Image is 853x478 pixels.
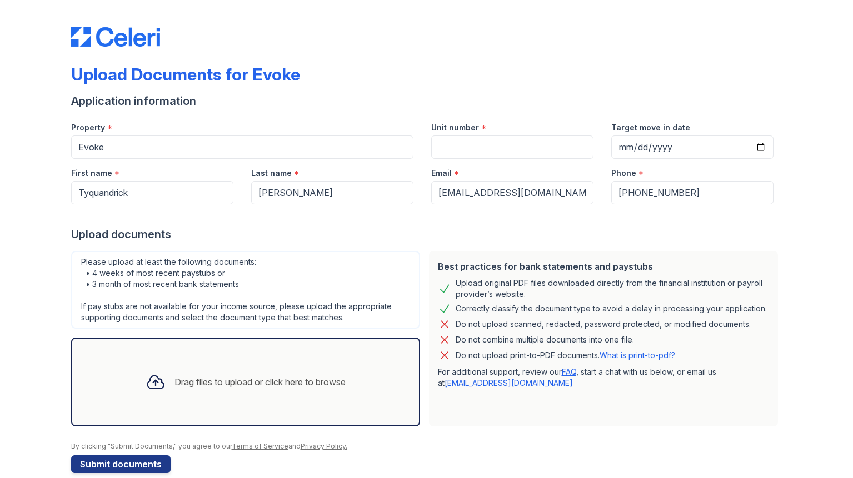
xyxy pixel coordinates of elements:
a: FAQ [562,367,576,376]
div: Upload documents [71,227,782,242]
div: Do not upload scanned, redacted, password protected, or modified documents. [456,318,751,331]
a: What is print-to-pdf? [600,350,675,360]
label: Email [431,168,452,179]
div: Application information [71,93,782,109]
a: Privacy Policy. [301,442,347,450]
img: CE_Logo_Blue-a8612792a0a2168367f1c8372b55b34899dd931a85d93a1a3d3e32e68fde9ad4.png [71,27,160,47]
label: Target move in date [611,122,690,133]
a: [EMAIL_ADDRESS][DOMAIN_NAME] [445,378,573,388]
p: For additional support, review our , start a chat with us below, or email us at [438,366,769,389]
a: Terms of Service [232,442,288,450]
label: Last name [251,168,292,179]
div: Upload Documents for Evoke [71,64,300,84]
label: Unit number [431,122,479,133]
div: By clicking "Submit Documents," you agree to our and [71,442,782,451]
button: Submit documents [71,455,171,473]
div: Drag files to upload or click here to browse [174,375,346,389]
div: Do not combine multiple documents into one file. [456,333,634,346]
label: Property [71,122,105,133]
div: Correctly classify the document type to avoid a delay in processing your application. [456,302,767,315]
label: Phone [611,168,636,179]
p: Do not upload print-to-PDF documents. [456,350,675,361]
div: Upload original PDF files downloaded directly from the financial institution or payroll provider’... [456,278,769,300]
div: Please upload at least the following documents: • 4 weeks of most recent paystubs or • 3 month of... [71,251,420,329]
div: Best practices for bank statements and paystubs [438,260,769,273]
label: First name [71,168,112,179]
